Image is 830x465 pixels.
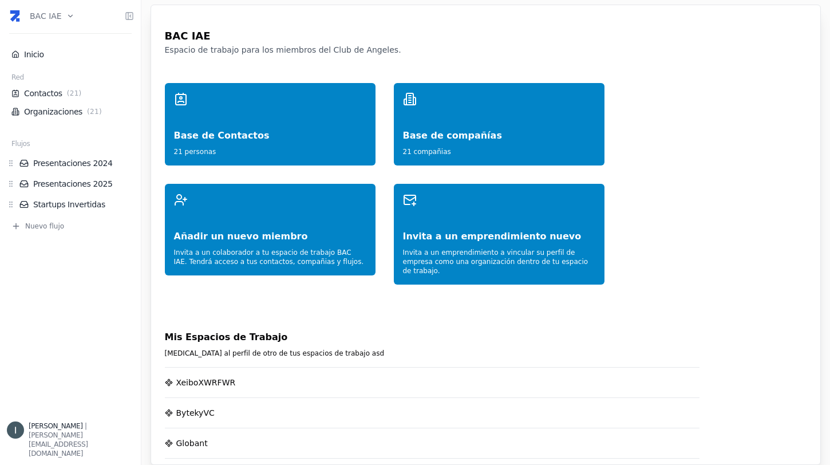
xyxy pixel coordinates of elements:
div: Invita a un emprendimiento nuevo [403,207,595,243]
span: asd [372,349,384,357]
a: Presentaciones 2025 [19,178,134,190]
a: Base de compañías21 compañias [394,83,604,165]
div: Presentaciones 2025 [7,178,134,190]
div: Invita a un emprendimiento a vincular su perfil de empresa como una organización dentro de tu esp... [403,243,595,275]
div: Base de Contactos [174,106,366,143]
a: Presentaciones 2024 [19,157,134,169]
span: Flujos [11,139,30,148]
div: BAC IAE [165,19,807,44]
div: Base de compañías [403,106,595,143]
div: Invita a un colaborador a tu espacio de trabajo BAC IAE . Tendrá acceso a tus contactos, compañia... [174,243,366,266]
a: Añadir un nuevo miembroInvita a un colaborador a tu espacio de trabajo BAC IAE. Tendrá acceso a t... [165,184,376,285]
span: [PERSON_NAME] [29,422,82,430]
a: Invita a un emprendimiento nuevoInvita a un emprendimiento a vincular su perfil de empresa como u... [394,184,604,285]
div: Añadir un nuevo miembro [174,207,366,243]
div: XeiboXWRFWR [176,377,236,388]
a: Contactos(21) [11,88,129,99]
div: Mis Espacios de Trabajo [165,330,700,344]
div: Startups Invertidas [7,199,134,210]
div: | [29,421,134,431]
div: Red [7,73,134,84]
div: [PERSON_NAME][EMAIL_ADDRESS][DOMAIN_NAME] [29,431,134,458]
div: [MEDICAL_DATA] al perfil de otro de tus espacios de trabajo [165,344,700,358]
div: Espacio de trabajo para los miembros del Club de Angeles. [165,44,807,65]
div: 21 personas [174,143,366,156]
div: BytekyVC [176,407,215,419]
span: ( 21 ) [85,107,104,116]
a: Base de Contactos21 personas [165,83,376,165]
a: Organizaciones(21) [11,106,129,117]
button: BAC IAE [30,3,74,29]
button: Nuevo flujo [7,222,134,231]
div: Presentaciones 2024 [7,157,134,169]
div: Globant [176,438,208,449]
span: ( 21 ) [65,89,84,98]
div: 21 compañias [403,143,595,156]
a: Startups Invertidas [19,199,134,210]
a: Inicio [11,49,129,60]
